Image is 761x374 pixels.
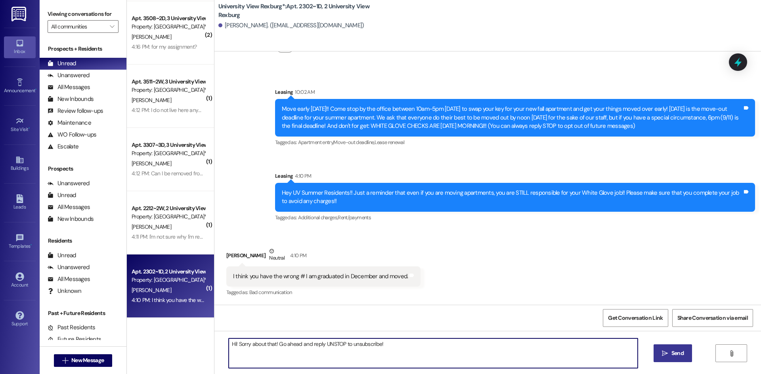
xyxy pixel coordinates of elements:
[71,356,104,365] span: New Message
[40,165,126,173] div: Prospects
[132,141,205,149] div: Apt. 3307~3D, 3 University View Rexburg
[288,251,306,260] div: 4:10 PM
[654,344,692,362] button: Send
[48,119,91,127] div: Maintenance
[4,192,36,213] a: Leads
[4,36,36,58] a: Inbox
[48,335,101,344] div: Future Residents
[132,14,205,23] div: Apt. 3508~2D, 3 University View Rexburg
[48,107,103,115] div: Review follow-ups
[62,357,68,364] i: 
[333,139,374,146] span: Move-out deadline ,
[282,189,742,206] div: Hey UV Summer Residents!! Just a reminder that even if you are moving apartments, you are STILL r...
[4,309,36,330] a: Support
[375,139,405,146] span: Lease renewal
[282,105,742,130] div: Move early [DATE]!! Come stop by the office between 10am-5pm [DATE] to swap your key for your new...
[298,139,334,146] span: Apartment entry ,
[132,149,205,158] div: Property: [GEOGRAPHIC_DATA]*
[4,231,36,252] a: Templates •
[48,215,94,223] div: New Inbounds
[677,314,748,322] span: Share Conversation via email
[31,242,32,248] span: •
[249,289,292,296] span: Bad communication
[132,33,171,40] span: [PERSON_NAME]
[275,88,755,99] div: Leasing
[48,191,76,199] div: Unread
[132,287,171,294] span: [PERSON_NAME]
[40,309,126,317] div: Past + Future Residents
[35,87,36,92] span: •
[48,83,90,91] div: All Messages
[48,287,81,295] div: Unknown
[110,23,114,30] i: 
[293,88,315,96] div: 10:02 AM
[218,21,364,30] div: [PERSON_NAME]. ([EMAIL_ADDRESS][DOMAIN_NAME])
[48,323,96,332] div: Past Residents
[54,354,113,367] button: New Message
[48,8,119,20] label: Viewing conversations for
[298,214,338,221] span: Additional charges ,
[48,263,90,271] div: Unanswered
[229,338,638,368] textarea: Hi! Sorry about that! Go ahead and reply UNSTOP to unsubscribe!
[671,349,684,357] span: Send
[48,131,96,139] div: WO Follow-ups
[51,20,106,33] input: All communities
[662,350,668,357] i: 
[226,247,421,266] div: [PERSON_NAME]
[29,125,30,131] span: •
[4,153,36,175] a: Buildings
[48,95,94,103] div: New Inbounds
[226,287,421,298] div: Tagged as:
[132,213,205,221] div: Property: [GEOGRAPHIC_DATA]*
[48,142,78,151] div: Escalate
[4,270,36,291] a: Account
[48,71,90,80] div: Unanswered
[40,45,126,53] div: Prospects + Residents
[132,296,314,304] div: 4:10 PM: I think you have the wrong # I am graduated in December and moved.
[48,251,76,260] div: Unread
[132,268,205,276] div: Apt. 2302~1D, 2 University View Rexburg
[132,78,205,86] div: Apt. 3511~2W, 3 University View Rexburg
[48,179,90,188] div: Unanswered
[338,214,371,221] span: Rent/payments
[132,170,281,177] div: 4:12 PM: Can I be removed from this list? I don't live there anymore
[40,237,126,245] div: Residents
[132,86,205,94] div: Property: [GEOGRAPHIC_DATA]*
[603,309,668,327] button: Get Conversation Link
[728,350,734,357] i: 
[608,314,663,322] span: Get Conversation Link
[268,247,286,264] div: Neutral
[132,97,171,104] span: [PERSON_NAME]
[11,7,28,21] img: ResiDesk Logo
[275,212,755,223] div: Tagged as:
[218,2,377,19] b: University View Rexburg*: Apt. 2302~1D, 2 University View Rexburg
[132,233,326,240] div: 4:11 PM: I'm not sure why I'm receiving texts I no longer live at UV and haven't for a year
[132,160,171,167] span: [PERSON_NAME]
[275,137,755,148] div: Tagged as:
[4,114,36,136] a: Site Visit •
[672,309,753,327] button: Share Conversation via email
[132,204,205,213] div: Apt. 2212~2W, 2 University View Rexburg
[275,172,755,183] div: Leasing
[132,223,171,230] span: [PERSON_NAME]
[132,106,210,114] div: 4:12 PM: I do not live here anymore
[48,203,90,211] div: All Messages
[233,272,408,281] div: I think you have the wrong # I am graduated in December and moved.
[48,59,76,68] div: Unread
[132,23,205,31] div: Property: [GEOGRAPHIC_DATA]*
[132,43,197,50] div: 4:16 PM: for my assignment?
[48,275,90,283] div: All Messages
[132,276,205,284] div: Property: [GEOGRAPHIC_DATA]*
[293,172,311,180] div: 4:10 PM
